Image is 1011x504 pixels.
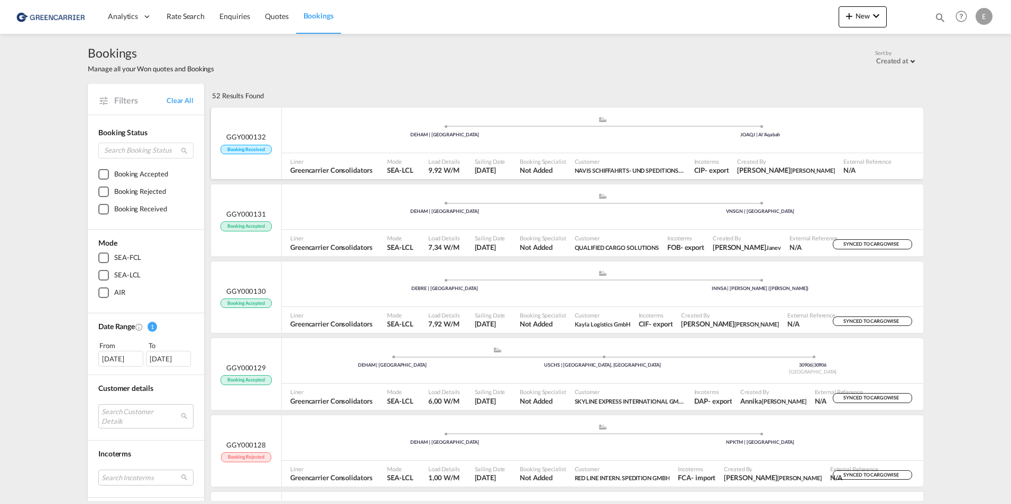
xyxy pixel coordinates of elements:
[114,186,166,197] div: Booking Rejected
[428,397,459,405] span: 6,00 W/M
[520,319,566,329] span: Not Added
[934,12,946,27] div: icon-magnify
[387,157,413,165] span: Mode
[575,166,743,174] span: NAVIS SCHIFFAHRTS- UND SPEDITIONS-AKTIENGESELLSCHAFT
[428,243,459,251] span: 7,34 W/M
[98,449,131,458] span: Incoterms
[575,311,630,319] span: Customer
[475,473,505,482] span: 24 Sep 2025
[387,311,413,319] span: Mode
[737,157,834,165] span: Created By
[681,242,704,252] div: - export
[98,128,148,137] span: Booking Status
[667,242,681,252] div: FOB
[475,319,505,329] span: 1 Oct 2025
[220,375,271,385] span: Booking Accepted
[596,117,609,122] md-icon: assets/icons/custom/ship-fill.svg
[520,234,566,242] span: Booking Specialist
[226,286,266,296] span: GGY000130
[575,396,686,406] span: SKYLINE EXPRESS INTERNATIONAL GMBH
[833,239,912,249] div: SYNCED TO CARGOWISE
[575,474,670,481] span: RED LINE INTERN. SPEDITION GMBH
[135,323,143,331] md-icon: Created On
[387,242,413,252] span: SEA-LCL
[575,321,630,328] span: Kayla Logistics GmbH
[639,319,673,329] span: CIF export
[737,165,834,175] span: Eric Steinke
[475,465,505,473] span: Sailing Date
[211,415,923,487] div: GGY000128 Booking Rejected assets/icons/custom/ship-fill.svgassets/icons/custom/roll-o-plane.svgP...
[290,396,372,406] span: Greencarrier Consolidators
[520,473,566,482] span: Not Added
[387,319,413,329] span: SEA-LCL
[387,465,413,473] span: Mode
[575,319,630,329] span: Kayla Logistics GmbH
[290,465,372,473] span: Liner
[98,270,194,281] md-checkbox: SEA-LCL
[575,388,686,396] span: Customer
[603,208,918,215] div: VNSGN | [GEOGRAPHIC_DATA]
[98,384,153,393] span: Customer details
[520,465,566,473] span: Booking Specialist
[740,396,806,406] span: Annika Huss
[843,395,901,405] span: SYNCED TO CARGOWISE
[833,393,912,403] div: SYNCED TO CARGOWISE
[596,424,609,430] md-icon: assets/icons/custom/ship-fill.svg
[843,241,901,251] span: SYNCED TO CARGOWISE
[639,319,649,329] div: CIF
[387,396,413,406] span: SEA-LCL
[221,452,271,462] span: Booking Rejected
[428,234,460,242] span: Load Details
[520,242,566,252] span: Not Added
[876,57,908,65] div: Created at
[428,388,460,396] span: Load Details
[830,473,878,482] span: N/A
[98,253,194,263] md-checkbox: SEA-FCL
[575,165,686,175] span: NAVIS SCHIFFAHRTS- UND SPEDITIONS-AKTIENGESELLSCHAFT
[691,473,715,482] div: - import
[287,362,498,369] div: DEHAM | [GEOGRAPHIC_DATA]
[148,340,194,351] div: To
[290,242,372,252] span: Greencarrier Consolidators
[681,319,778,329] span: Sebastian Weis
[843,10,856,22] md-icon: icon-plus 400-fg
[114,95,167,106] span: Filters
[387,473,413,482] span: SEA-LCL
[167,12,205,21] span: Rate Search
[843,12,883,20] span: New
[575,473,670,482] span: RED LINE INTERN. SPEDITION GMBH
[639,311,673,319] span: Incoterms
[290,319,372,329] span: Greencarrier Consolidators
[575,234,659,242] span: Customer
[475,242,505,252] span: 12 Oct 2025
[678,473,715,482] span: FCA import
[952,7,970,25] span: Help
[428,166,459,174] span: 9,92 W/M
[762,398,806,405] span: [PERSON_NAME]
[603,285,918,292] div: INNSA | [PERSON_NAME] ([PERSON_NAME])
[678,473,691,482] div: FCA
[694,165,729,175] span: CIP export
[212,84,263,107] div: 52 Results Found
[428,465,460,473] span: Load Details
[211,108,923,180] div: GGY000132 Booking Received assets/icons/custom/ship-fill.svgassets/icons/custom/roll-o-plane.svgP...
[694,396,709,406] div: DAP
[290,234,372,242] span: Liner
[290,388,372,396] span: Liner
[815,388,863,396] span: External Reference
[789,234,838,242] span: External Reference
[575,242,659,252] span: QUALIFIED CARGO SOLUTIONS
[976,8,992,25] div: E
[667,242,704,252] span: FOB export
[146,351,191,367] div: [DATE]
[520,157,566,165] span: Booking Specialist
[287,208,603,215] div: DEHAM | [GEOGRAPHIC_DATA]
[16,5,87,29] img: 1378a7308afe11ef83610d9e779c6b34.png
[98,238,117,247] span: Mode
[491,347,504,352] md-icon: assets/icons/custom/ship-fill.svg
[290,157,372,165] span: Liner
[787,319,835,329] span: N/A
[734,321,779,328] span: [PERSON_NAME]
[428,157,460,165] span: Load Details
[724,473,821,482] span: Isabel Huebner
